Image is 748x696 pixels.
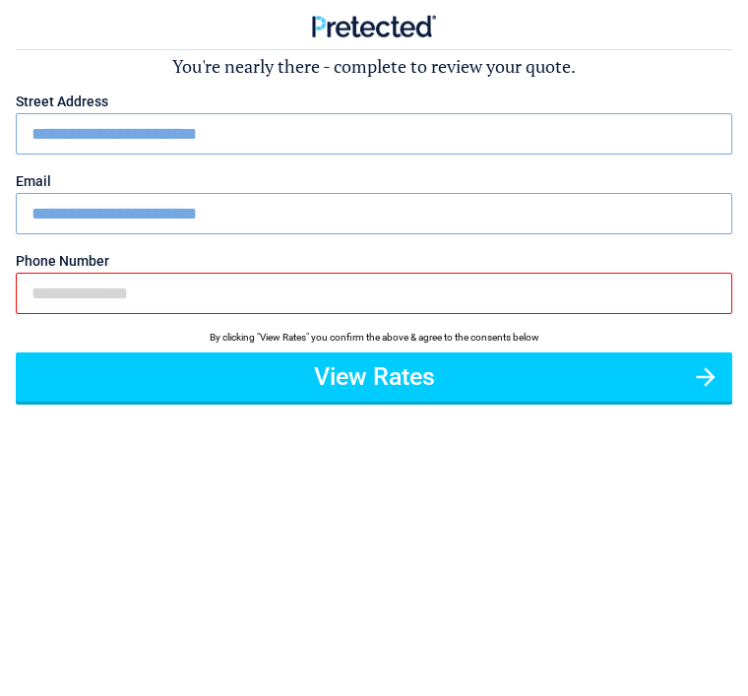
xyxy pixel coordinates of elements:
[16,55,732,79] h2: You're nearly there - complete to review your quote.
[16,352,732,402] button: View Rates
[16,254,732,268] label: Phone Number
[16,330,732,345] div: By clicking "View Rates" you confirm the above & agree to the consents below
[16,95,732,108] label: Street Address
[16,174,732,188] label: Email
[312,15,437,37] img: Main Logo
